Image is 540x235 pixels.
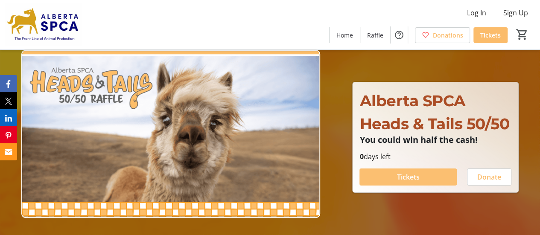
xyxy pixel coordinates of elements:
[467,8,486,18] span: Log In
[359,91,465,110] span: Alberta SPCA
[359,114,509,133] span: Heads & Tails 50/50
[514,27,530,42] button: Cart
[359,135,511,145] p: You could win half the cash!
[433,31,463,40] span: Donations
[477,172,501,182] span: Donate
[397,172,420,182] span: Tickets
[367,31,383,40] span: Raffle
[360,27,390,43] a: Raffle
[460,6,493,20] button: Log In
[359,152,363,161] span: 0
[503,8,528,18] span: Sign Up
[21,50,320,218] img: Campaign CTA Media Photo
[330,27,360,43] a: Home
[473,27,508,43] a: Tickets
[480,31,501,40] span: Tickets
[467,168,511,186] button: Donate
[5,3,81,46] img: Alberta SPCA's Logo
[496,6,535,20] button: Sign Up
[391,26,408,44] button: Help
[336,31,353,40] span: Home
[359,151,511,162] p: days left
[359,168,457,186] button: Tickets
[415,27,470,43] a: Donations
